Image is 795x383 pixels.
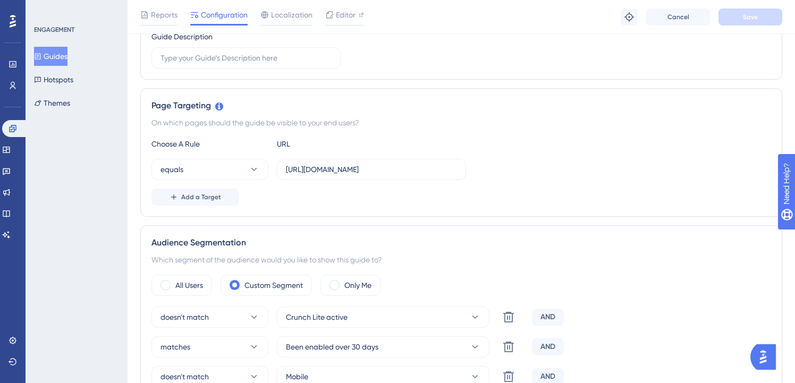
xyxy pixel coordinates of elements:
input: Type your Guide’s Description here [160,52,332,64]
span: Cancel [667,13,689,21]
span: Localization [271,8,312,21]
span: Editor [336,8,356,21]
button: doesn't match [151,307,268,328]
span: Add a Target [181,193,221,201]
iframe: UserGuiding AI Assistant Launcher [750,341,782,373]
button: matches [151,336,268,358]
label: Custom Segment [244,279,303,292]
button: equals [151,159,268,180]
label: All Users [175,279,203,292]
span: Crunch Lite active [286,311,348,324]
button: Themes [34,93,70,113]
div: Choose A Rule [151,138,268,150]
div: AND [532,338,564,355]
span: matches [160,341,190,353]
button: Guides [34,47,67,66]
div: AND [532,309,564,326]
button: Add a Target [151,189,239,206]
button: Cancel [646,8,710,25]
button: Hotspots [34,70,73,89]
div: Audience Segmentation [151,236,771,249]
span: doesn't match [160,311,209,324]
span: Need Help? [25,3,66,15]
div: Which segment of the audience would you like to show this guide to? [151,253,771,266]
div: ENGAGEMENT [34,25,74,34]
span: doesn't match [160,370,209,383]
span: Reports [151,8,177,21]
label: Only Me [344,279,371,292]
input: yourwebsite.com/path [286,164,457,175]
button: Been enabled over 30 days [277,336,489,358]
span: equals [160,163,183,176]
button: Save [718,8,782,25]
span: Been enabled over 30 days [286,341,378,353]
div: URL [277,138,394,150]
span: Mobile [286,370,308,383]
span: Save [743,13,758,21]
div: Page Targeting [151,99,771,112]
div: Guide Description [151,30,213,43]
span: Configuration [201,8,248,21]
button: Crunch Lite active [277,307,489,328]
div: On which pages should the guide be visible to your end users? [151,116,771,129]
